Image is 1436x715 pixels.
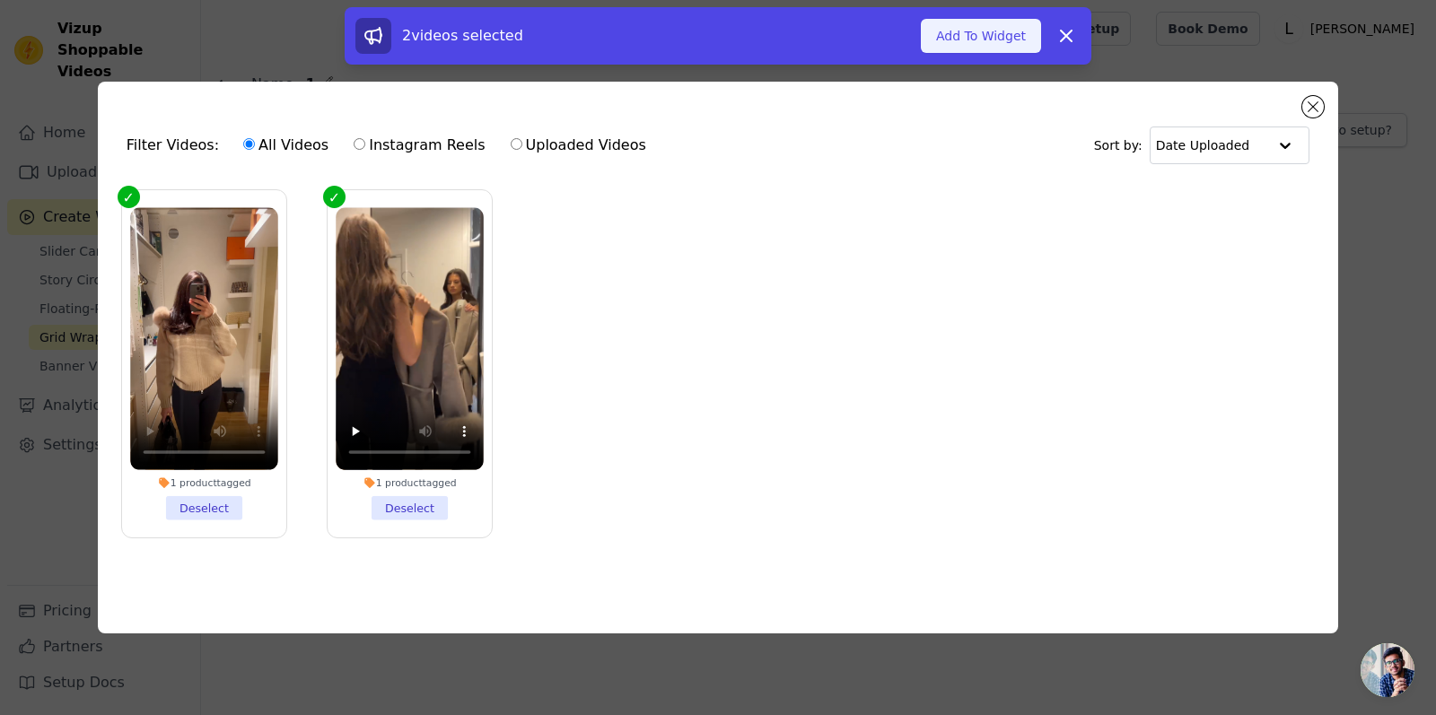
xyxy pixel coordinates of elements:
div: 1 product tagged [336,476,484,489]
button: Add To Widget [921,19,1041,53]
div: 1 product tagged [130,476,278,489]
a: Chat öffnen [1361,643,1414,697]
label: Uploaded Videos [510,134,647,157]
label: Instagram Reels [353,134,486,157]
label: All Videos [242,134,329,157]
div: Filter Videos: [127,125,656,166]
div: Sort by: [1094,126,1310,164]
button: Close modal [1302,96,1324,118]
span: 2 videos selected [402,27,523,44]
